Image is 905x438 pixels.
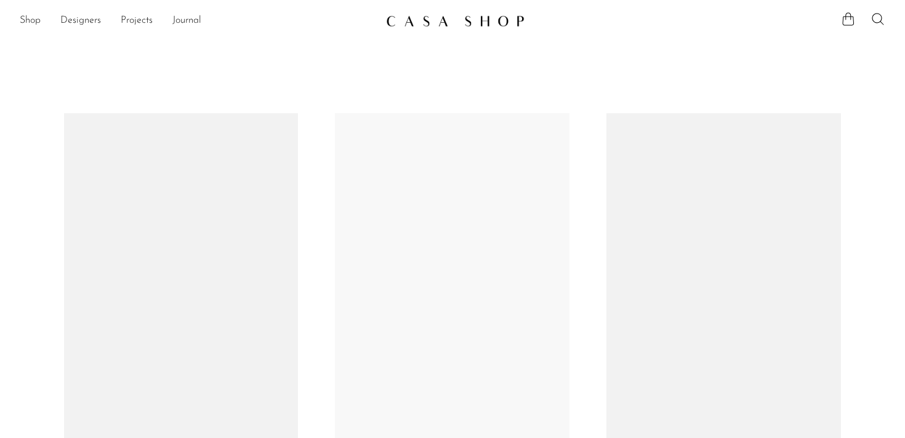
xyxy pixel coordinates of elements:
nav: Desktop navigation [20,10,376,31]
a: Shop [20,13,41,29]
ul: NEW HEADER MENU [20,10,376,31]
a: Journal [172,13,201,29]
a: Projects [121,13,153,29]
a: Designers [60,13,101,29]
